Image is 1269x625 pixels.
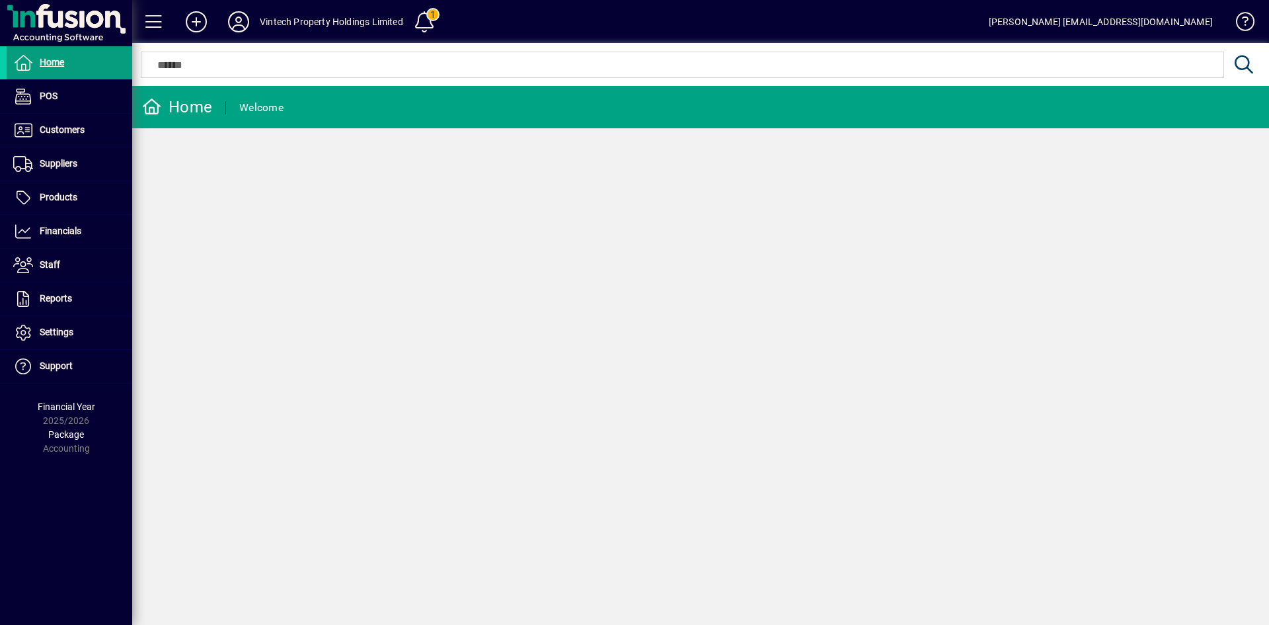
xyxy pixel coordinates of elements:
span: Products [40,192,77,202]
span: Suppliers [40,158,77,169]
span: Financials [40,226,81,236]
span: Package [48,429,84,440]
a: Reports [7,282,132,315]
span: Customers [40,124,85,135]
button: Add [175,10,217,34]
span: Staff [40,259,60,270]
a: POS [7,80,132,113]
a: Staff [7,249,132,282]
span: Home [40,57,64,67]
span: Settings [40,327,73,337]
a: Customers [7,114,132,147]
a: Support [7,350,132,383]
button: Profile [217,10,260,34]
div: Home [142,97,212,118]
div: Vintech Property Holdings Limited [260,11,403,32]
span: Reports [40,293,72,304]
a: Knowledge Base [1226,3,1252,46]
a: Settings [7,316,132,349]
a: Products [7,181,132,214]
span: Financial Year [38,401,95,412]
span: Support [40,360,73,371]
div: Welcome [239,97,284,118]
a: Suppliers [7,147,132,181]
span: POS [40,91,58,101]
div: [PERSON_NAME] [EMAIL_ADDRESS][DOMAIN_NAME] [989,11,1213,32]
a: Financials [7,215,132,248]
